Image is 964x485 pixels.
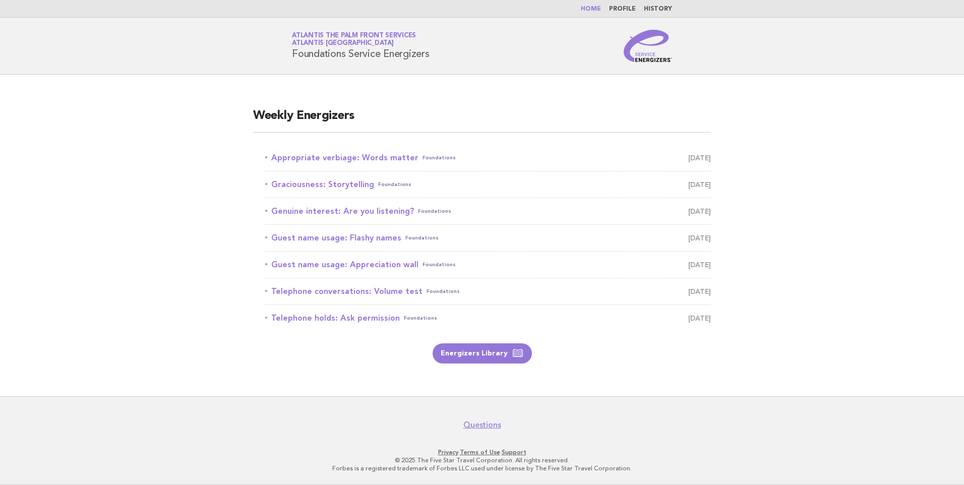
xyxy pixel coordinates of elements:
[265,231,711,245] a: Guest name usage: Flashy namesFoundations [DATE]
[688,284,711,298] span: [DATE]
[173,464,791,472] p: Forbes is a registered trademark of Forbes LLC used under license by The Five Star Travel Corpora...
[418,204,451,218] span: Foundations
[292,32,416,46] a: Atlantis The Palm Front ServicesAtlantis [GEOGRAPHIC_DATA]
[502,449,526,456] a: Support
[292,33,430,59] h1: Foundations Service Energizers
[265,177,711,192] a: Graciousness: StorytellingFoundations [DATE]
[688,231,711,245] span: [DATE]
[423,151,456,165] span: Foundations
[433,343,532,363] a: Energizers Library
[624,30,672,62] img: Service Energizers
[292,40,394,47] span: Atlantis [GEOGRAPHIC_DATA]
[688,258,711,272] span: [DATE]
[688,151,711,165] span: [DATE]
[463,420,501,430] a: Questions
[427,284,460,298] span: Foundations
[438,449,458,456] a: Privacy
[265,151,711,165] a: Appropriate verbiage: Words matterFoundations [DATE]
[404,311,437,325] span: Foundations
[460,449,500,456] a: Terms of Use
[405,231,439,245] span: Foundations
[265,258,711,272] a: Guest name usage: Appreciation wallFoundations [DATE]
[173,448,791,456] p: · ·
[688,204,711,218] span: [DATE]
[378,177,411,192] span: Foundations
[688,311,711,325] span: [DATE]
[581,6,601,12] a: Home
[253,108,711,133] h2: Weekly Energizers
[265,204,711,218] a: Genuine interest: Are you listening?Foundations [DATE]
[644,6,672,12] a: History
[173,456,791,464] p: © 2025 The Five Star Travel Corporation. All rights reserved.
[265,284,711,298] a: Telephone conversations: Volume testFoundations [DATE]
[265,311,711,325] a: Telephone holds: Ask permissionFoundations [DATE]
[423,258,456,272] span: Foundations
[688,177,711,192] span: [DATE]
[609,6,636,12] a: Profile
